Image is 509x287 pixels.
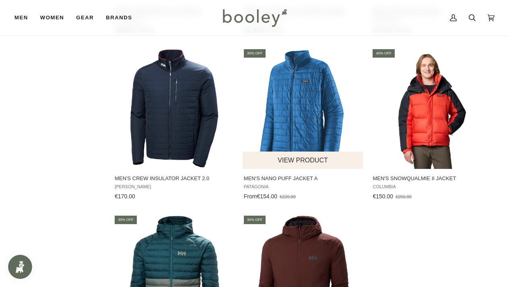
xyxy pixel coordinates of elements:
span: Columbia [373,184,491,189]
span: Men [14,14,28,22]
button: View product [243,152,363,169]
img: Patagonia Men's Nano Puff Jacket Endless Blue - Booley Galway [243,48,364,169]
img: Columbia Men's Snowqualmie II Jacket Sail Red / Black - Booley Galway [372,48,493,169]
div: 40% off [373,49,395,58]
img: Booley [219,6,290,29]
span: €250.00 [396,194,412,199]
span: €154.00 [257,193,277,200]
span: Men's Snowqualmie II Jacket [373,175,491,182]
iframe: Button to open loyalty program pop-up [8,255,32,279]
span: €150.00 [373,193,393,200]
div: 30% off [115,216,137,224]
span: Patagonia [244,184,363,189]
span: Men's Crew Insulator Jacket 2.0 [115,175,233,182]
span: €170.00 [115,193,135,200]
span: [PERSON_NAME] [115,184,233,189]
a: Men's Crew Insulator Jacket 2.0 [113,48,235,203]
span: €220.00 [280,194,296,199]
span: Gear [76,14,94,22]
img: Helly Hansen Men's Crew Insulator Jacket 2.0 Navy - Booley Galway [114,48,235,169]
span: Women [40,14,64,22]
a: Men's Snowqualmie II Jacket [371,48,493,203]
span: From [244,193,257,200]
span: Men's Nano Puff Jacket A [244,175,363,182]
div: 30% off [244,216,266,224]
span: Brands [106,14,132,22]
a: Men's Nano Puff Jacket A [243,48,364,203]
div: 30% off [244,49,266,58]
